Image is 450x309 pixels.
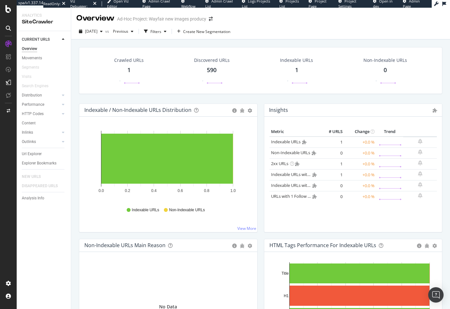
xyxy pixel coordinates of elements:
i: Admin [312,183,317,188]
div: NEW URLS [22,173,41,180]
div: - [119,78,121,83]
span: Indexable URLs [132,207,159,213]
div: Url Explorer [22,151,42,157]
div: circle-info [232,108,237,113]
th: Change [344,127,376,137]
a: Search Engines [22,83,55,89]
div: gear [248,244,252,248]
i: Admin [312,151,316,155]
div: bug [240,108,244,113]
a: Indexable URLs [271,139,301,145]
button: [DATE] [76,26,105,37]
a: HTTP Codes [22,111,60,117]
th: Trend [376,127,403,137]
div: Content [22,120,36,127]
div: Performance [22,101,44,108]
div: gear [248,108,252,113]
div: HTML Tags Performance for Indexable URLs [269,242,376,248]
a: Inlinks [22,129,60,136]
td: 0 [318,147,344,158]
button: Previous [110,26,136,37]
div: 1 [295,66,298,74]
text: 0.6 [178,188,183,193]
div: Explorer Bookmarks [22,160,56,167]
text: 0.8 [204,188,209,193]
div: circle-info [417,244,421,248]
div: Analytics [22,13,66,18]
a: Analysis Info [22,195,66,202]
td: +0.0 % [344,191,376,202]
div: Filters [150,29,161,34]
a: 2xx URLs [271,161,288,166]
div: 590 [207,66,217,74]
a: Visits [22,73,38,80]
a: Overview [22,46,66,52]
div: Crawled URLs [114,57,144,63]
div: Non-Indexable URLs [363,57,407,63]
div: Discovered URLs [194,57,230,63]
div: Segments [22,64,39,71]
td: +0.0 % [344,180,376,191]
div: - [287,78,288,83]
div: Non-Indexable URLs Main Reason [84,242,166,248]
text: 0.2 [125,188,130,193]
div: Indexable / Non-Indexable URLs Distribution [84,107,191,113]
a: Distribution [22,92,60,99]
a: Non-Indexable URLs [271,150,310,155]
div: CURRENT URLS [22,36,50,43]
div: Search Engines [22,83,48,89]
a: URLs with 1 Follow Inlink [271,193,318,199]
td: 1 [318,158,344,169]
div: HTTP Codes [22,111,44,117]
text: Title [281,271,289,276]
td: +0.0 % [344,137,376,148]
div: 1 [127,66,131,74]
div: Movements [22,55,42,62]
div: arrow-right-arrow-left [209,17,213,21]
div: Analysis Info [22,195,44,202]
i: Admin [312,194,317,199]
div: circle-info [232,244,237,248]
div: gear [432,244,437,248]
div: - [202,78,203,83]
div: bell-plus [418,193,422,198]
a: CURRENT URLS [22,36,60,43]
a: Segments [22,64,46,71]
text: 0.4 [151,188,157,193]
a: Outlinks [22,138,60,145]
div: SiteCrawler [22,18,66,26]
div: bug [425,244,429,248]
div: Open Intercom Messenger [428,287,444,303]
div: ReadOnly: [43,1,61,6]
svg: A chart. [84,127,250,201]
div: Outlinks [22,138,36,145]
div: bug [240,244,244,248]
div: Visits [22,73,31,80]
button: Filters [141,26,169,37]
div: bell-plus [418,139,422,144]
div: Distribution [22,92,42,99]
a: Indexable URLs with Bad Description [271,182,341,188]
th: Metric [269,127,319,137]
div: 0 [384,66,387,74]
h4: Insights [269,106,288,114]
div: bell-plus [418,160,422,165]
span: Create New Segmentation [183,29,230,34]
a: Performance [22,101,60,108]
a: Url Explorer [22,151,66,157]
td: 1 [318,137,344,148]
i: Admin [295,162,300,166]
a: View More [237,226,256,231]
div: - [376,78,377,83]
div: bell-plus [418,171,422,176]
i: Admin [312,172,317,177]
th: # URLS [318,127,344,137]
a: Movements [22,55,66,62]
span: Non-Indexable URLs [169,207,205,213]
text: 0.0 [98,188,104,193]
div: Indexable URLs [280,57,313,63]
td: +0.0 % [344,147,376,158]
i: Admin [302,140,307,144]
div: bell-plus [418,149,422,154]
